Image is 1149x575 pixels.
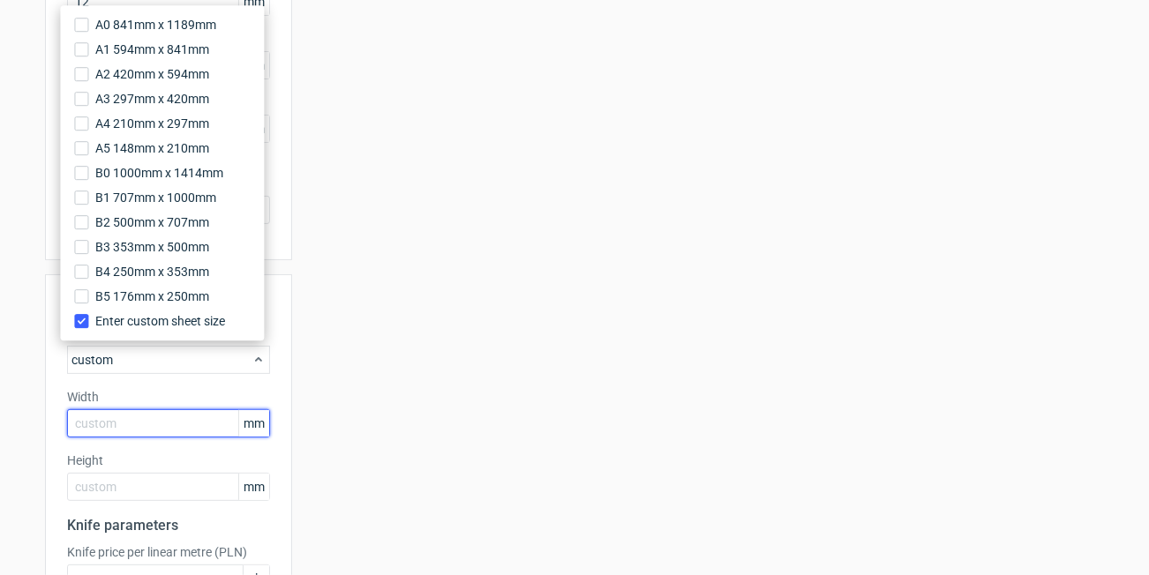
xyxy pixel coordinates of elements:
[95,238,209,256] span: B3 353mm x 500mm
[95,16,216,34] span: A0 841mm x 1189mm
[95,90,209,108] span: A3 297mm x 420mm
[67,388,270,406] label: Width
[95,263,209,280] span: B4 250mm x 353mm
[95,115,209,132] span: A4 210mm x 297mm
[238,410,269,437] span: mm
[95,287,209,305] span: B5 176mm x 250mm
[95,213,209,231] span: B2 500mm x 707mm
[95,189,216,206] span: B1 707mm x 1000mm
[95,164,223,182] span: B0 1000mm x 1414mm
[67,473,270,501] input: custom
[67,409,270,437] input: custom
[67,515,270,536] h2: Knife parameters
[95,139,209,157] span: A5 148mm x 210mm
[67,452,270,469] label: Height
[67,346,270,374] div: custom
[67,543,270,561] label: Knife price per linear metre (PLN)
[95,41,209,58] span: A1 594mm x 841mm
[95,312,225,330] span: Enter custom sheet size
[95,65,209,83] span: A2 420mm x 594mm
[238,474,269,500] span: mm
